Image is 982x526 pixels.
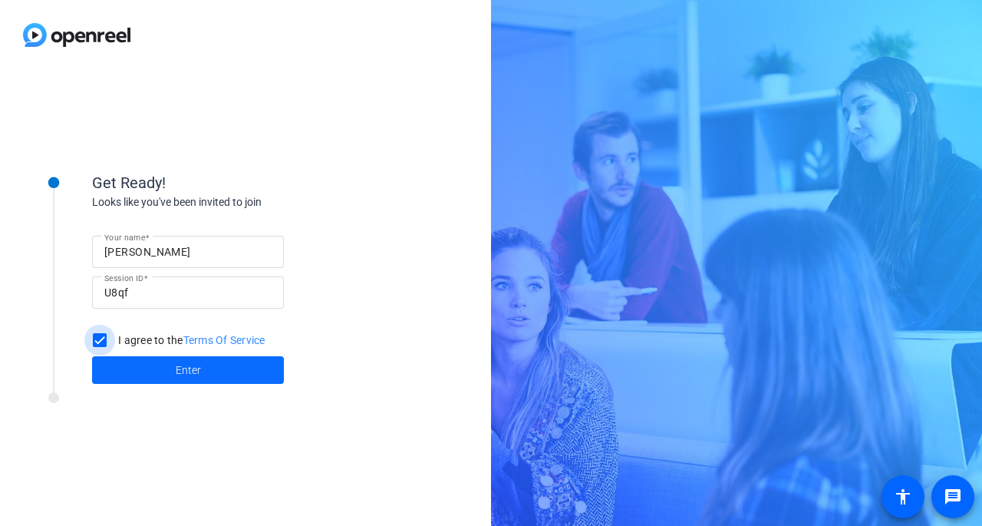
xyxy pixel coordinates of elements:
[944,488,962,506] mat-icon: message
[183,334,265,346] a: Terms Of Service
[104,273,143,283] mat-label: Session ID
[176,362,201,379] span: Enter
[115,332,265,348] label: I agree to the
[894,488,912,506] mat-icon: accessibility
[104,233,145,242] mat-label: Your name
[92,356,284,384] button: Enter
[92,171,399,194] div: Get Ready!
[92,194,399,210] div: Looks like you've been invited to join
